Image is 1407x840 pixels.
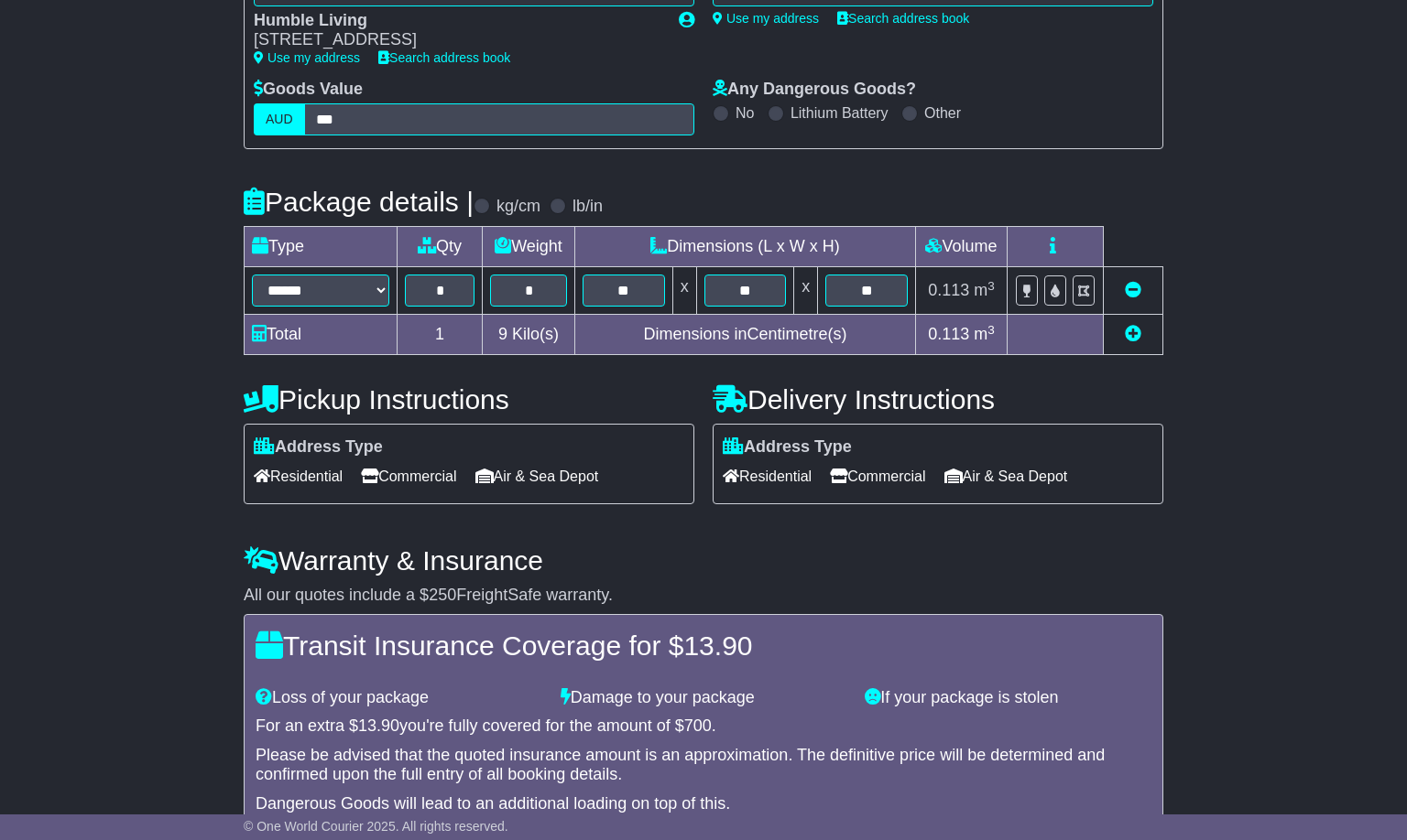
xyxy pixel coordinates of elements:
[498,325,507,343] span: 9
[1125,281,1141,299] a: Remove this item
[574,227,915,267] td: Dimensions (L x W x H)
[794,267,818,315] td: x
[429,586,456,604] span: 250
[244,384,694,415] h4: Pickup Instructions
[496,197,540,217] label: kg/cm
[483,315,575,355] td: Kilo(s)
[723,462,812,490] span: Residential
[987,323,995,337] sup: 3
[723,437,852,458] label: Address Type
[856,688,1161,708] div: If your package is stolen
[256,716,1151,737] div: For an extra $ you're fully covered for the amount of $ .
[254,462,343,490] span: Residential
[684,716,712,735] span: 700
[974,325,995,343] span: m
[713,80,916,100] label: Any Dangerous Goods?
[475,462,599,490] span: Air & Sea Depot
[398,227,483,267] td: Qty
[736,104,754,122] label: No
[245,315,398,355] td: Total
[837,11,969,26] a: Search address book
[551,688,856,708] div: Damage to your package
[358,716,399,735] span: 13.90
[246,688,551,708] div: Loss of your package
[683,630,752,661] span: 13.90
[1125,325,1141,343] a: Add new item
[244,187,474,217] h4: Package details |
[254,103,305,135] label: AUD
[713,384,1163,415] h4: Delivery Instructions
[915,227,1007,267] td: Volume
[378,50,510,65] a: Search address book
[245,227,398,267] td: Type
[928,281,969,299] span: 0.113
[244,819,508,834] span: © One World Courier 2025. All rights reserved.
[254,50,360,65] a: Use my address
[483,227,575,267] td: Weight
[254,80,363,100] label: Goods Value
[256,630,1151,661] h4: Transit Insurance Coverage for $
[573,197,603,217] label: lb/in
[244,545,1163,576] h4: Warranty & Insurance
[974,281,995,299] span: m
[987,279,995,293] sup: 3
[398,315,483,355] td: 1
[830,462,925,490] span: Commercial
[574,315,915,355] td: Dimensions in Centimetre(s)
[672,267,696,315] td: x
[254,11,660,31] div: Humble Living
[256,746,1151,785] div: Please be advised that the quoted insurance amount is an approximation. The definitive price will...
[254,437,383,458] label: Address Type
[254,30,660,50] div: [STREET_ADDRESS]
[924,104,961,122] label: Other
[928,325,969,343] span: 0.113
[361,462,456,490] span: Commercial
[256,794,1151,814] div: Dangerous Goods will lead to an additional loading on top of this.
[244,586,1163,606] div: All our quotes include a $ FreightSafe warranty.
[791,104,889,122] label: Lithium Battery
[944,462,1068,490] span: Air & Sea Depot
[713,11,819,26] a: Use my address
